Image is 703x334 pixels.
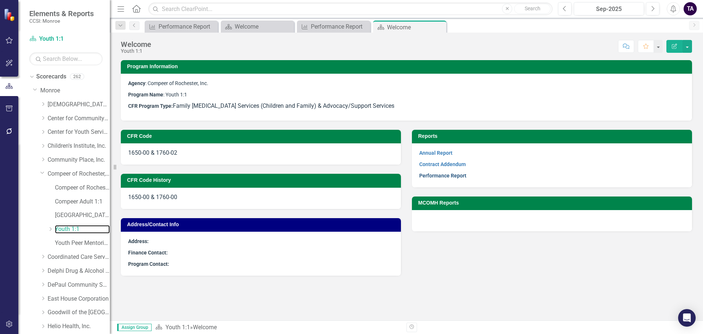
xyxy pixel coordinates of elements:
[684,2,697,15] button: TA
[128,149,177,156] span: 1650-00 & 1760-02
[128,80,145,86] strong: Agency
[159,22,216,31] div: Performance Report
[48,322,110,331] a: Helio Health, Inc.
[55,239,110,247] a: Youth Peer Mentoring
[514,4,551,14] button: Search
[55,211,110,220] a: [GEOGRAPHIC_DATA]
[4,8,16,21] img: ClearPoint Strategy
[128,194,177,201] span: 1650-00 & 1760-00
[128,92,187,98] span: : Youth 1:1
[128,92,163,98] strong: Program Name
[418,200,688,206] h3: MCOMH Reports
[299,22,368,31] a: Performance Report
[127,177,397,183] h3: CFR Code History
[40,87,110,95] a: Monroe
[48,308,110,317] a: Goodwill of the [GEOGRAPHIC_DATA]
[127,133,397,139] h3: CFR Code
[193,324,217,331] div: Welcome
[525,5,540,11] span: Search
[418,133,688,139] h3: Reports
[48,295,110,303] a: East House Corporation
[127,64,688,69] h3: Program Information
[121,40,151,48] div: Welcome
[48,156,110,164] a: Community Place, Inc.
[128,261,169,267] strong: Program Contact:
[387,23,445,32] div: Welcome
[55,198,110,206] a: Compeer Adult 1:1
[70,74,84,80] div: 262
[55,184,110,192] a: Compeer of Rochester, Inc. (MCOMH Internal)
[574,2,644,15] button: Sep-2025
[419,173,466,179] a: Performance Report
[127,222,397,227] h3: Address/Contact Info
[29,52,103,65] input: Search Below...
[29,9,94,18] span: Elements & Reports
[223,22,292,31] a: Welcome
[128,250,168,256] strong: Finance Contact:
[48,170,110,178] a: Compeer of Rochester, Inc.
[48,128,110,136] a: Center for Youth Services, Inc.
[235,22,292,31] div: Welcome
[311,22,368,31] div: Performance Report
[128,80,208,86] span: : Compeer of Rochester, Inc.
[29,18,94,24] small: CCSI: Monroe
[55,225,110,234] a: Youth 1:1
[48,142,110,150] a: Children's Institute, Inc.
[36,73,66,81] a: Scorecards
[48,267,110,275] a: Delphi Drug & Alcohol Council
[165,324,190,331] a: Youth 1:1
[48,253,110,261] a: Coordinated Care Services Inc.
[148,3,553,15] input: Search ClearPoint...
[155,323,401,332] div: »
[48,100,110,109] a: [DEMOGRAPHIC_DATA] Charities Family & Community Services
[128,103,173,109] strong: CFR Program Type:
[48,114,110,123] a: Center for Community Alternatives
[128,238,149,244] strong: Address:
[146,22,216,31] a: Performance Report
[419,161,466,167] a: Contract Addendum
[678,309,696,327] div: Open Intercom Messenger
[576,5,641,14] div: Sep-2025
[48,281,110,289] a: DePaul Community Services, lnc.
[128,100,685,112] p: Family [MEDICAL_DATA] Services (Children and Family) & Advocacy/Support Services
[121,48,151,54] div: Youth 1:1
[419,150,453,156] a: Annual Report
[29,35,103,43] a: Youth 1:1
[117,324,152,331] span: Assign Group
